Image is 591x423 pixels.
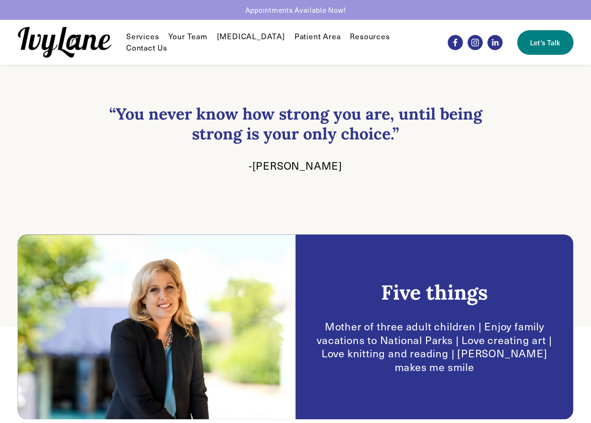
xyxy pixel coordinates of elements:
[87,159,504,173] p: -[PERSON_NAME]
[217,31,285,43] a: [MEDICAL_DATA]
[310,319,559,373] p: Mother of three adult children | Enjoy family vacations to National Parks | Love creating art | L...
[295,31,341,43] a: Patient Area
[350,32,390,42] span: Resources
[126,43,167,54] a: Contact Us
[168,31,207,43] a: Your Team
[87,104,504,144] h3: “You never know how strong you are, until being strong is your only choice.”
[468,35,483,50] a: Instagram
[381,279,488,305] h2: Five things
[448,35,463,50] a: Facebook
[126,31,159,43] a: folder dropdown
[126,32,159,42] span: Services
[18,27,112,58] img: Ivy Lane Counseling &mdash; Therapy that works for you
[350,31,390,43] a: folder dropdown
[487,35,503,50] a: LinkedIn
[517,30,573,55] a: Let's Talk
